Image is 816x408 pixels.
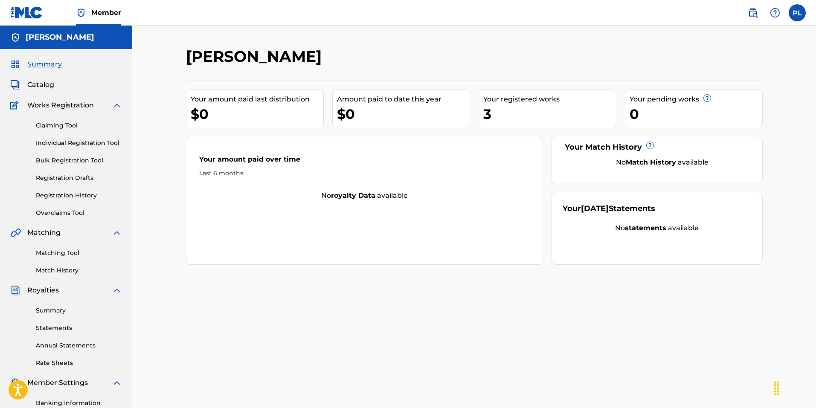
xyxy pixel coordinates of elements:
div: 0 [630,104,762,124]
a: Registration Drafts [36,174,122,182]
div: Your registered works [483,94,616,104]
span: Member Settings [27,378,88,388]
img: MLC Logo [10,6,43,19]
div: Amount paid to date this year [337,94,470,104]
div: Your Match History [563,142,752,153]
h2: [PERSON_NAME] [186,47,326,66]
div: Your amount paid last distribution [191,94,323,104]
img: expand [112,285,122,295]
span: Catalog [27,80,54,90]
img: Top Rightsholder [76,8,86,18]
div: Help [767,4,784,21]
strong: Match History [626,158,676,166]
a: Public Search [744,4,761,21]
div: No available [573,157,752,168]
a: Matching Tool [36,249,122,258]
span: ? [704,95,711,101]
iframe: Chat Widget [773,367,816,408]
img: Catalog [10,80,20,90]
a: Overclaims Tool [36,208,122,217]
span: Member [91,8,121,17]
span: Matching [27,228,61,238]
div: User Menu [789,4,806,21]
img: Works Registration [10,100,21,110]
img: Member Settings [10,378,20,388]
h5: Dickie Paul [26,32,94,42]
a: Match History [36,266,122,275]
span: ? [647,142,653,149]
strong: royalty data [331,191,375,200]
a: Rate Sheets [36,359,122,367]
img: Accounts [10,32,20,43]
img: expand [112,378,122,388]
span: Royalties [27,285,59,295]
img: help [770,8,780,18]
div: Your amount paid over time [199,154,530,169]
a: Registration History [36,191,122,200]
img: expand [112,100,122,110]
div: Last 6 months [199,169,530,178]
div: Drag [770,376,784,401]
iframe: Resource Center [792,271,816,340]
img: expand [112,228,122,238]
a: SummarySummary [10,59,62,69]
a: Banking Information [36,399,122,408]
div: $0 [337,104,470,124]
span: Works Registration [27,100,94,110]
div: 3 [483,104,616,124]
span: Summary [27,59,62,69]
a: Statements [36,324,122,333]
strong: statements [625,224,666,232]
img: Matching [10,228,21,238]
a: Bulk Registration Tool [36,156,122,165]
a: CatalogCatalog [10,80,54,90]
img: search [748,8,758,18]
a: Individual Registration Tool [36,139,122,148]
span: [DATE] [581,204,609,213]
div: $0 [191,104,323,124]
div: No available [186,191,543,201]
a: Summary [36,306,122,315]
div: Your pending works [630,94,762,104]
img: Summary [10,59,20,69]
div: No available [563,223,752,233]
img: Royalties [10,285,20,295]
a: Claiming Tool [36,121,122,130]
a: Annual Statements [36,341,122,350]
div: Your Statements [563,203,655,214]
